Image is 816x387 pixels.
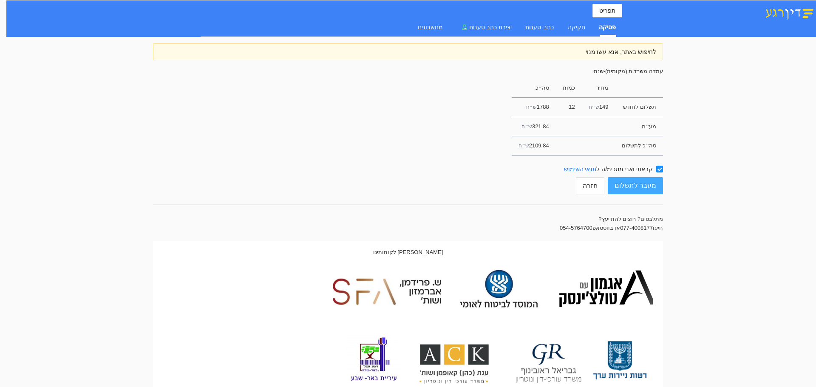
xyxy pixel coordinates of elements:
[153,215,663,241] div: מתלבטים? רוצים להתייעץ? חייגו 077-4008177 או בווטסאפ 054-5764700
[592,4,622,17] button: תפריט
[525,23,554,32] div: כתבי טענות
[615,178,656,194] span: מעבר לתשלום
[615,98,663,117] td: תשלום לחודש
[608,177,663,194] a: מעבר לתשלום
[512,79,556,98] td: סה״כ
[576,177,604,194] button: חזרה
[564,166,597,172] a: תנאי השימוש
[763,6,816,20] img: דין רגע
[512,98,556,117] td: 1788
[583,181,598,191] span: חזרה
[599,6,615,15] span: תפריט
[582,79,615,98] td: מחיר
[153,248,663,257] div: [PERSON_NAME] לקוחותינו
[469,24,512,31] span: יצירת כתב טענות
[589,104,599,110] span: ש״ח
[160,47,656,56] div: לחיפוש באתר, אנא עשו מנוי
[521,124,532,130] span: ש״ח
[518,143,529,149] span: ש״ח
[153,67,663,76] h1: עמדה משרדית (מקומית) - שנתי
[556,98,582,117] td: 12
[418,23,443,32] div: מחשבונים
[599,23,616,32] div: פסיקה
[568,23,585,32] div: חקיקה
[556,79,582,98] td: כמות
[512,136,556,155] td: 2109.84
[615,136,663,155] td: סה״כ לתשלום
[512,117,556,136] td: 321.84
[462,24,467,30] span: experiment
[615,117,663,136] td: מע״מ
[561,164,656,174] span: קראתי ואני מסכימ/ה ל
[526,104,537,110] span: ש״ח
[582,98,615,117] td: 149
